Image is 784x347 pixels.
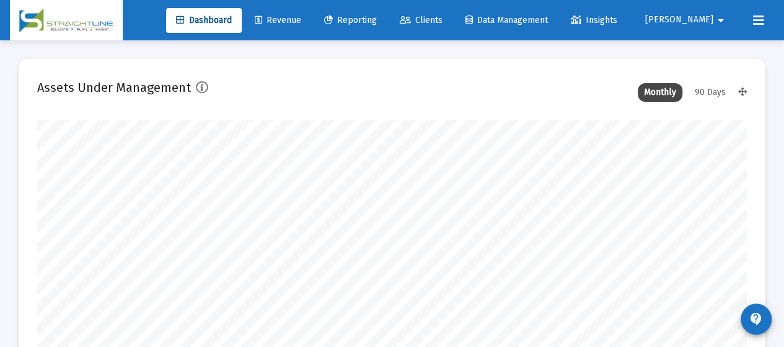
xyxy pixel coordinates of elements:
[245,8,311,33] a: Revenue
[749,312,764,327] mat-icon: contact_support
[324,15,377,25] span: Reporting
[176,15,232,25] span: Dashboard
[390,8,452,33] a: Clients
[713,8,728,33] mat-icon: arrow_drop_down
[561,8,627,33] a: Insights
[37,78,191,97] h2: Assets Under Management
[638,83,682,102] div: Monthly
[314,8,387,33] a: Reporting
[456,8,558,33] a: Data Management
[465,15,548,25] span: Data Management
[645,15,713,25] span: [PERSON_NAME]
[166,8,242,33] a: Dashboard
[400,15,443,25] span: Clients
[255,15,301,25] span: Revenue
[630,7,743,32] button: [PERSON_NAME]
[571,15,617,25] span: Insights
[19,8,113,33] img: Dashboard
[689,83,732,102] div: 90 Days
